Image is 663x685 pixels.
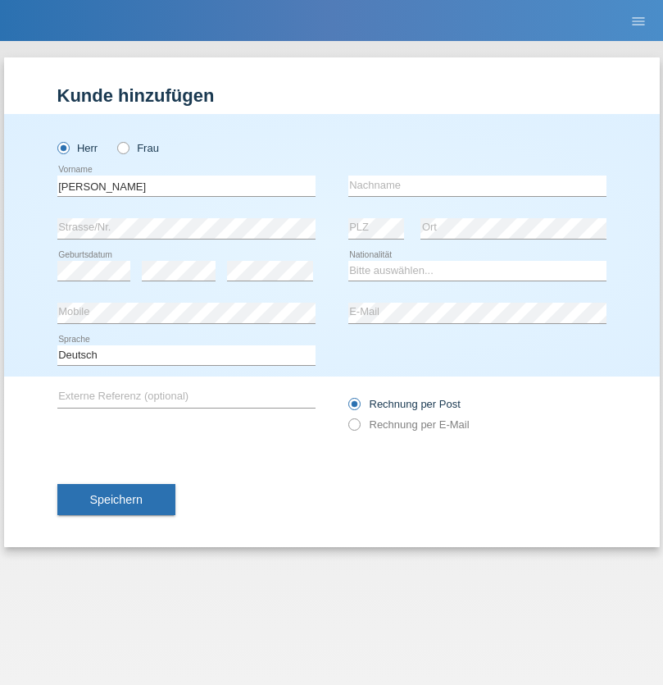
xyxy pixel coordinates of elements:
[348,398,359,418] input: Rechnung per Post
[117,142,159,154] label: Frau
[348,418,359,439] input: Rechnung per E-Mail
[348,418,470,431] label: Rechnung per E-Mail
[57,484,175,515] button: Speichern
[117,142,128,153] input: Frau
[90,493,143,506] span: Speichern
[57,142,98,154] label: Herr
[57,85,606,106] h1: Kunde hinzufügen
[622,16,655,25] a: menu
[57,142,68,153] input: Herr
[630,13,647,30] i: menu
[348,398,461,410] label: Rechnung per Post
